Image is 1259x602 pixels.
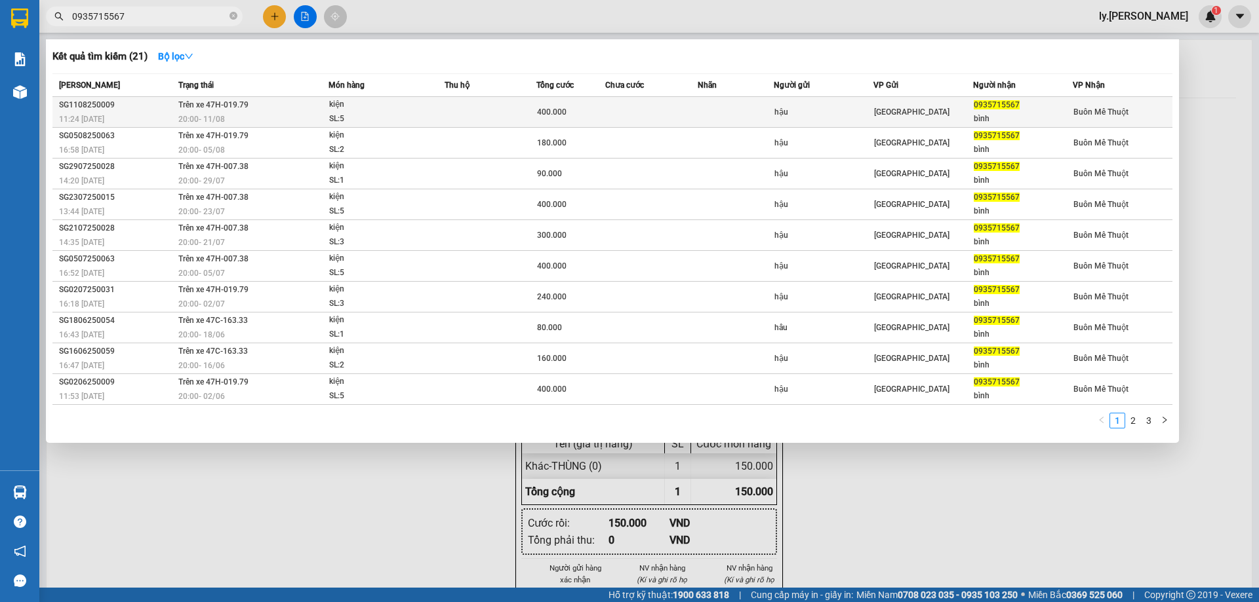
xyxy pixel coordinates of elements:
div: hậu [774,136,873,150]
span: Trên xe 47H-007.38 [178,223,249,233]
div: hậu [774,290,873,304]
li: [GEOGRAPHIC_DATA] [7,7,190,77]
span: Trên xe 47H-019.79 [178,377,249,386]
div: bình [974,328,1072,341]
strong: Bộ lọc [158,51,193,62]
span: 16:43 [DATE] [59,330,104,339]
li: 3 [1141,413,1157,428]
div: SG1806250054 [59,314,174,328]
span: Buôn Mê Thuột [1073,107,1129,117]
span: 20:00 - 23/07 [178,207,225,216]
span: 180.000 [537,138,567,147]
span: Buôn Mê Thuột [1073,231,1129,240]
div: bình [974,143,1072,157]
div: SL: 5 [329,266,428,280]
div: kiện [329,344,428,358]
span: search [54,12,64,21]
div: SG0507250063 [59,252,174,266]
li: Next Page [1157,413,1172,428]
a: 1 [1110,413,1125,428]
span: 20:00 - 29/07 [178,176,225,185]
div: SG0207250031 [59,283,174,297]
div: kiện [329,159,428,174]
span: [GEOGRAPHIC_DATA] [874,169,949,178]
div: SG0508250063 [59,129,174,143]
input: Tìm tên, số ĐT hoặc mã đơn [72,9,227,24]
span: 400.000 [537,200,567,209]
span: question-circle [14,516,26,528]
span: 400.000 [537,261,567,271]
div: SL: 1 [329,174,428,188]
div: hậu [774,259,873,273]
span: Buôn Mê Thuột [1073,385,1129,394]
span: [GEOGRAPHIC_DATA] [874,292,949,301]
span: VP Gửi [873,81,898,90]
li: VP Buôn Mê Thuột [7,92,90,107]
span: 400.000 [537,385,567,394]
span: 0935715567 [974,100,1020,109]
span: Buôn Mê Thuột [1073,354,1129,363]
li: Previous Page [1094,413,1109,428]
span: 20:00 - 16/06 [178,361,225,370]
div: hậu [774,167,873,181]
div: SL: 3 [329,297,428,311]
div: bình [974,174,1072,187]
span: Người nhận [973,81,1016,90]
div: bình [974,112,1072,126]
span: Trên xe 47C-163.33 [178,316,248,325]
div: bình [974,358,1072,372]
span: 0935715567 [974,131,1020,140]
div: SG2907250028 [59,160,174,174]
a: 2 [1126,413,1140,428]
span: Chưa cước [605,81,644,90]
span: 20:00 - 18/06 [178,330,225,339]
span: 20:00 - 05/08 [178,145,225,155]
div: SL: 3 [329,235,428,250]
span: 240.000 [537,292,567,301]
h3: Kết quả tìm kiếm ( 21 ) [52,50,148,64]
span: 0935715567 [974,316,1020,325]
button: right [1157,413,1172,428]
span: 160.000 [537,354,567,363]
span: Buôn Mê Thuột [1073,323,1129,332]
div: kiện [329,252,428,266]
span: 20:00 - 05/07 [178,269,225,278]
span: [GEOGRAPHIC_DATA] [874,231,949,240]
span: Buôn Mê Thuột [1073,169,1129,178]
span: 14:35 [DATE] [59,238,104,247]
div: SG2307250015 [59,191,174,204]
span: VP Nhận [1073,81,1105,90]
span: 11:24 [DATE] [59,115,104,124]
span: Buôn Mê Thuột [1073,261,1129,271]
div: SL: 5 [329,112,428,126]
span: Tổng cước [536,81,574,90]
div: kiện [329,98,428,112]
span: [GEOGRAPHIC_DATA] [874,107,949,117]
div: kiện [329,282,428,297]
span: notification [14,545,26,557]
div: SG2107250028 [59,221,174,235]
div: kiện [329,221,428,235]
div: bình [974,204,1072,218]
div: SG0206250009 [59,375,174,389]
span: Người gửi [774,81,810,90]
button: Bộ lọcdown [148,46,204,67]
span: Buôn Mê Thuột [1073,138,1129,147]
span: 300.000 [537,231,567,240]
span: message [14,574,26,587]
span: down [184,52,193,61]
span: Trên xe 47H-007.38 [178,254,249,263]
span: [GEOGRAPHIC_DATA] [874,323,949,332]
span: Trên xe 47H-019.79 [178,131,249,140]
div: hậu [774,352,873,366]
div: SL: 2 [329,358,428,373]
span: 16:47 [DATE] [59,361,104,370]
span: 0935715567 [974,254,1020,263]
div: bình [974,235,1072,249]
li: 2 [1125,413,1141,428]
div: hậu [774,198,873,212]
div: hậu [774,105,873,119]
span: close-circle [230,10,237,23]
img: logo-vxr [11,9,28,28]
span: 90.000 [537,169,562,178]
